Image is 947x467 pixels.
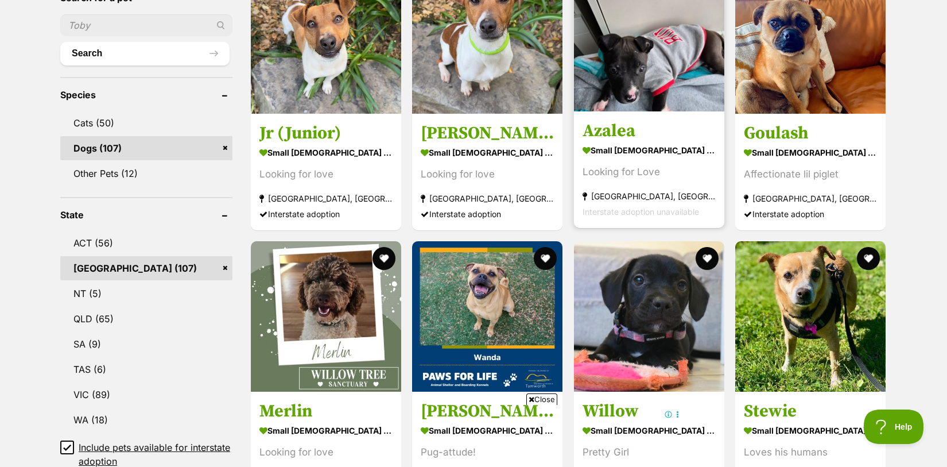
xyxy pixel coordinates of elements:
[60,90,232,100] header: Species
[526,393,557,405] span: Close
[2,144,3,144] img: dogs
[259,167,393,182] div: Looking for love
[372,247,395,270] button: favourite
[1,144,2,144] img: dogs
[3,144,4,144] img: match
[259,445,393,460] div: Looking for love
[864,410,924,444] iframe: Help Scout Beacon - Open
[265,410,682,461] iframe: Advertisement
[412,241,562,392] img: Wanda - Pug Dog
[421,206,554,222] div: Interstate adoption
[60,14,232,36] input: Toby
[744,422,877,439] strong: small [DEMOGRAPHIC_DATA] Dog
[421,144,554,161] strong: small [DEMOGRAPHIC_DATA] Dog
[4,144,5,144] img: insync
[583,207,699,217] span: Interstate adoption unavailable
[259,400,393,422] h3: Merlin
[583,120,716,142] h3: Azalea
[744,400,877,422] h3: Stewie
[5,144,6,144] img: 30805874
[744,445,877,460] div: Loves his humans
[421,400,554,422] h3: [PERSON_NAME]
[744,144,877,161] strong: small [DEMOGRAPHIC_DATA] Dog
[412,114,562,230] a: [PERSON_NAME] small [DEMOGRAPHIC_DATA] Dog Looking for love [GEOGRAPHIC_DATA], [GEOGRAPHIC_DATA] ...
[259,122,393,144] h3: Jr (Junior)
[583,188,716,204] strong: [GEOGRAPHIC_DATA], [GEOGRAPHIC_DATA]
[60,383,232,407] a: VIC (89)
[574,111,724,228] a: Azalea small [DEMOGRAPHIC_DATA] Dog Looking for Love [GEOGRAPHIC_DATA], [GEOGRAPHIC_DATA] Interst...
[259,422,393,439] strong: small [DEMOGRAPHIC_DATA] Dog
[259,191,393,206] strong: [GEOGRAPHIC_DATA], [GEOGRAPHIC_DATA]
[60,136,232,160] a: Dogs (107)
[583,164,716,180] div: Looking for Love
[421,122,554,144] h3: [PERSON_NAME]
[60,111,232,135] a: Cats (50)
[60,307,232,331] a: QLD (65)
[735,241,886,392] img: Stewie - Jack Russell Terrier Dog
[583,422,716,439] strong: small [DEMOGRAPHIC_DATA] Dog
[744,206,877,222] div: Interstate adoption
[421,191,554,206] strong: [GEOGRAPHIC_DATA], [GEOGRAPHIC_DATA]
[60,281,232,306] a: NT (5)
[583,142,716,159] strong: small [DEMOGRAPHIC_DATA] Dog
[259,206,393,222] div: Interstate adoption
[421,167,554,182] div: Looking for love
[857,247,880,270] button: favourite
[251,241,401,392] img: Merlin - Poodle Dog
[583,400,716,422] h3: Willow
[583,445,716,460] div: Pretty Girl
[744,167,877,182] div: Affectionate lil piglet
[259,144,393,161] strong: small [DEMOGRAPHIC_DATA] Dog
[735,114,886,230] a: Goulash small [DEMOGRAPHIC_DATA] Dog Affectionate lil piglet [GEOGRAPHIC_DATA], [GEOGRAPHIC_DATA]...
[60,42,230,65] button: Search
[60,231,232,255] a: ACT (56)
[696,247,719,270] button: favourite
[60,332,232,356] a: SA (9)
[744,191,877,206] strong: [GEOGRAPHIC_DATA], [GEOGRAPHIC_DATA]
[744,122,877,144] h3: Goulash
[251,114,401,230] a: Jr (Junior) small [DEMOGRAPHIC_DATA] Dog Looking for love [GEOGRAPHIC_DATA], [GEOGRAPHIC_DATA] In...
[574,241,724,392] img: Willow - French Bulldog
[60,357,232,381] a: TAS (6)
[60,210,232,220] header: State
[60,256,232,280] a: [GEOGRAPHIC_DATA] (107)
[60,161,232,186] a: Other Pets (12)
[60,408,232,432] a: WA (18)
[534,247,557,270] button: favourite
